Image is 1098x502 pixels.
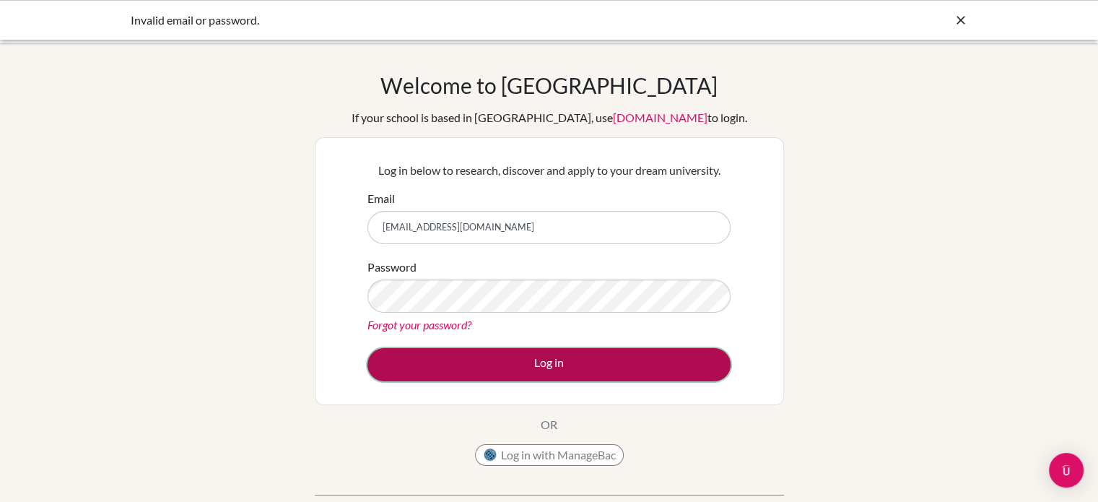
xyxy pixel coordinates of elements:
[367,162,731,179] p: Log in below to research, discover and apply to your dream university.
[367,318,471,332] a: Forgot your password?
[367,259,417,276] label: Password
[367,348,731,381] button: Log in
[352,109,747,126] div: If your school is based in [GEOGRAPHIC_DATA], use to login.
[380,72,718,98] h1: Welcome to [GEOGRAPHIC_DATA]
[1049,453,1084,488] div: Open Intercom Messenger
[131,12,751,29] div: Invalid email or password.
[541,416,557,433] p: OR
[475,444,624,466] button: Log in with ManageBac
[367,190,395,207] label: Email
[613,111,707,124] a: [DOMAIN_NAME]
